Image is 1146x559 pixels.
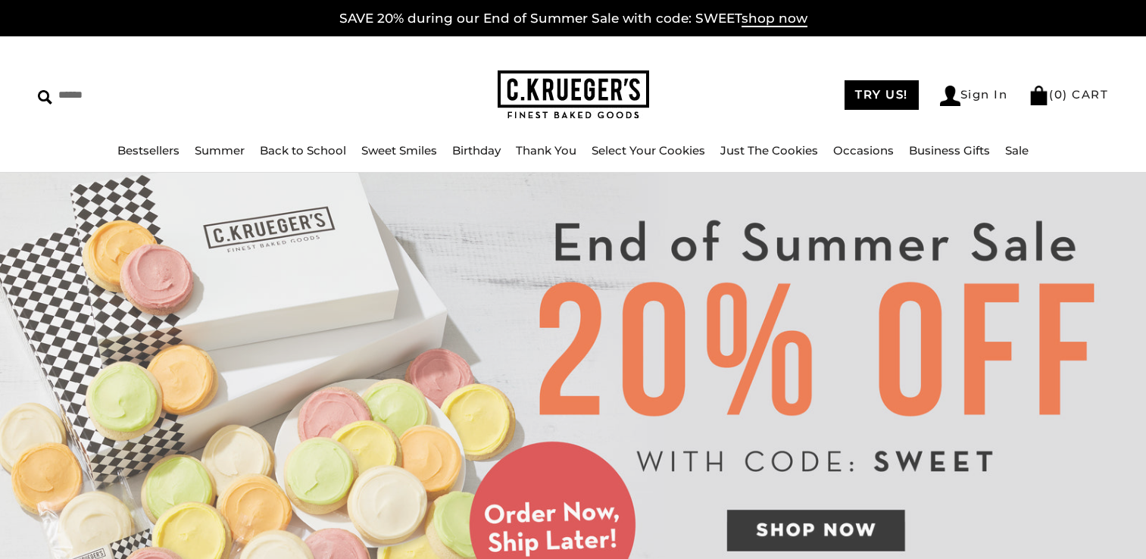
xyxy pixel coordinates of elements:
span: 0 [1054,87,1063,101]
a: Occasions [833,143,894,158]
a: Summer [195,143,245,158]
a: Sale [1005,143,1029,158]
a: Business Gifts [909,143,990,158]
a: Sign In [940,86,1008,106]
a: Thank You [516,143,576,158]
img: Search [38,90,52,105]
a: Select Your Cookies [592,143,705,158]
a: TRY US! [845,80,919,110]
img: C.KRUEGER'S [498,70,649,120]
a: SAVE 20% during our End of Summer Sale with code: SWEETshop now [339,11,807,27]
a: Bestsellers [117,143,180,158]
a: (0) CART [1029,87,1108,101]
a: Birthday [452,143,501,158]
input: Search [38,83,292,107]
a: Just The Cookies [720,143,818,158]
img: Bag [1029,86,1049,105]
a: Sweet Smiles [361,143,437,158]
span: shop now [742,11,807,27]
img: Account [940,86,960,106]
a: Back to School [260,143,346,158]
